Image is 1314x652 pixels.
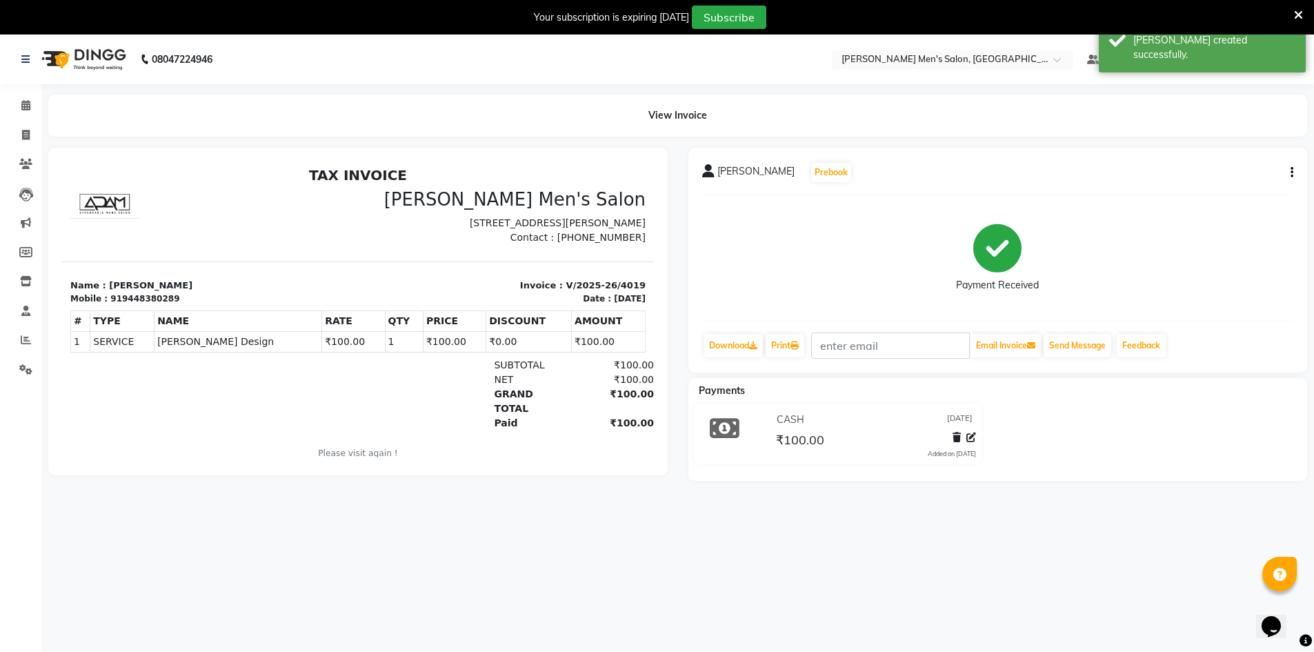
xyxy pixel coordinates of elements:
[8,286,584,298] p: Please visit again !
[260,170,323,190] td: ₹100.00
[508,211,592,226] div: ₹100.00
[323,149,361,170] th: QTY
[1044,334,1111,357] button: Send Message
[510,170,584,190] td: ₹100.00
[8,117,288,131] p: Name : [PERSON_NAME]
[508,255,592,269] div: ₹100.00
[361,149,424,170] th: PRICE
[928,449,976,459] div: Added on [DATE]
[304,28,584,49] h3: [PERSON_NAME] Men's Salon
[717,164,795,184] span: [PERSON_NAME]
[1117,334,1166,357] a: Feedback
[28,170,92,190] td: SERVICE
[424,170,510,190] td: ₹0.00
[35,40,130,79] img: logo
[534,10,689,25] div: Your subscription is expiring [DATE]
[811,163,851,182] button: Prebook
[777,413,804,427] span: CASH
[956,278,1039,293] div: Payment Received
[699,384,745,397] span: Payments
[970,334,1041,357] button: Email Invoice
[304,117,584,131] p: Invoice : V/2025-26/4019
[9,149,28,170] th: #
[361,170,424,190] td: ₹100.00
[508,226,592,255] div: ₹100.00
[424,149,510,170] th: DISCOUNT
[48,95,1307,137] div: View Invoice
[304,69,584,83] p: Contact : [PHONE_NUMBER]
[260,149,323,170] th: RATE
[8,6,584,22] h2: TAX INVOICE
[323,170,361,190] td: 1
[28,149,92,170] th: TYPE
[92,149,260,170] th: NAME
[424,197,508,211] div: SUBTOTAL
[8,131,46,144] div: Mobile :
[704,334,763,357] a: Download
[1133,33,1295,62] div: Bill created successfully.
[811,333,970,359] input: enter email
[552,131,584,144] div: [DATE]
[9,170,28,190] td: 1
[1256,597,1300,638] iframe: chat widget
[521,131,549,144] div: Date :
[766,334,804,357] a: Print
[510,149,584,170] th: AMOUNT
[424,211,508,226] div: NET
[776,432,824,451] span: ₹100.00
[152,40,212,79] b: 08047224946
[947,413,973,427] span: [DATE]
[304,55,584,69] p: [STREET_ADDRESS][PERSON_NAME]
[48,131,117,144] div: 919448380289
[508,197,592,211] div: ₹100.00
[424,255,508,269] div: Paid
[95,173,257,188] span: [PERSON_NAME] Design
[692,6,766,29] button: Subscribe
[424,226,508,255] div: GRAND TOTAL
